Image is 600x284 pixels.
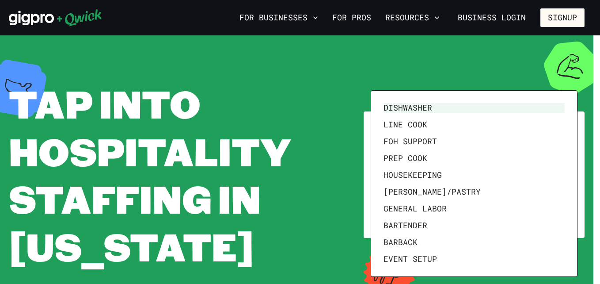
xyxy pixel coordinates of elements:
[380,200,568,217] li: General Labor
[380,167,568,184] li: Housekeeping
[380,116,568,133] li: Line Cook
[380,217,568,234] li: Bartender
[380,251,568,268] li: Event Setup
[380,100,568,116] li: Dishwasher
[380,133,568,150] li: FOH Support
[380,184,568,200] li: [PERSON_NAME]/Pastry
[380,150,568,167] li: Prep Cook
[380,234,568,251] li: Barback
